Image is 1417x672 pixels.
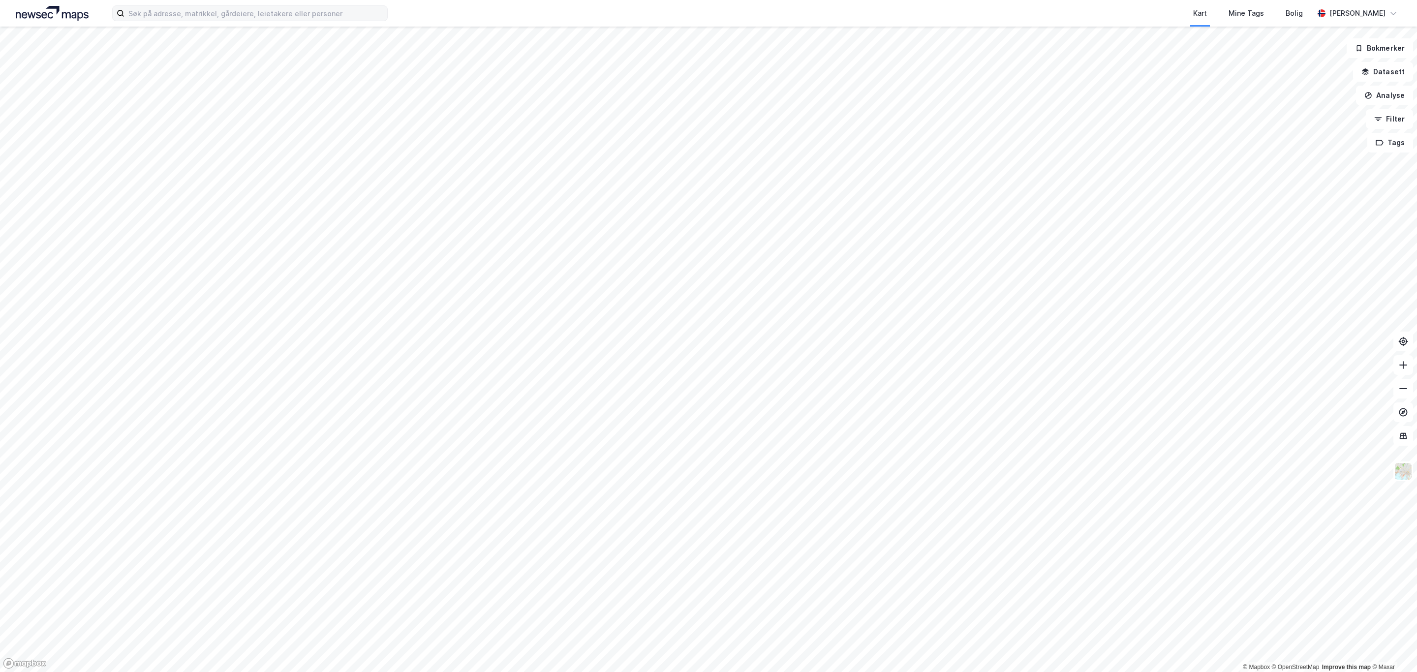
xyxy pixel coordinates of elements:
[1367,133,1413,153] button: Tags
[1322,664,1371,671] a: Improve this map
[1353,62,1413,82] button: Datasett
[1366,109,1413,129] button: Filter
[16,6,89,21] img: logo.a4113a55bc3d86da70a041830d287a7e.svg
[3,658,46,669] a: Mapbox homepage
[1394,462,1413,481] img: Z
[1272,664,1320,671] a: OpenStreetMap
[1229,7,1264,19] div: Mine Tags
[1347,38,1413,58] button: Bokmerker
[1286,7,1303,19] div: Bolig
[1356,86,1413,105] button: Analyse
[1243,664,1270,671] a: Mapbox
[124,6,387,21] input: Søk på adresse, matrikkel, gårdeiere, leietakere eller personer
[1368,625,1417,672] iframe: Chat Widget
[1329,7,1386,19] div: [PERSON_NAME]
[1193,7,1207,19] div: Kart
